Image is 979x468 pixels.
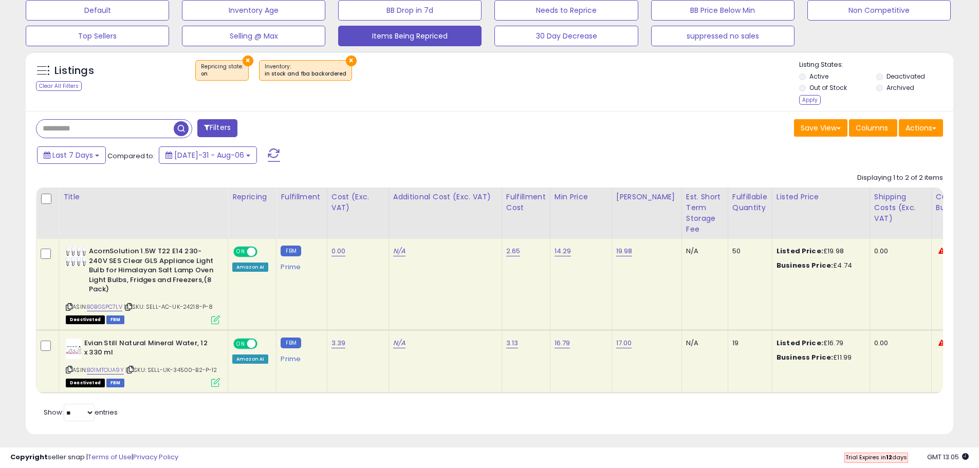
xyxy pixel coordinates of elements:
[809,83,847,92] label: Out of Stock
[232,192,272,202] div: Repricing
[849,119,897,137] button: Columns
[874,339,923,348] div: 0.00
[26,26,169,46] button: Top Sellers
[686,247,720,256] div: N/A
[234,248,247,256] span: ON
[777,352,833,362] b: Business Price:
[54,64,94,78] h5: Listings
[686,339,720,348] div: N/A
[506,192,546,213] div: Fulfillment Cost
[106,379,125,387] span: FBM
[124,303,213,311] span: | SKU: SELL-AC-UK-24218-P-8
[331,338,346,348] a: 3.39
[265,70,346,78] div: in stock and fba backordered
[84,339,209,360] b: Evian Still Natural Mineral Water, 12 x 330 ml
[777,339,862,348] div: £16.79
[555,338,570,348] a: 16.79
[874,192,927,224] div: Shipping Costs (Exc. VAT)
[777,261,862,270] div: £4.74
[874,247,923,256] div: 0.00
[886,83,914,92] label: Archived
[52,150,93,160] span: Last 7 Days
[506,338,519,348] a: 3.13
[66,339,82,359] img: 41wbhe6I0BL._SL40_.jpg
[886,72,925,81] label: Deactivated
[393,246,405,256] a: N/A
[107,151,155,161] span: Compared to:
[777,192,865,202] div: Listed Price
[651,26,795,46] button: suppressed no sales
[63,192,224,202] div: Title
[281,259,319,271] div: Prime
[799,60,953,70] p: Listing States:
[201,63,243,78] span: Repricing state :
[66,379,105,387] span: All listings that are unavailable for purchase on Amazon for any reason other than out-of-stock
[799,95,821,105] div: Apply
[616,246,633,256] a: 19.98
[232,263,268,272] div: Amazon AI
[899,119,943,137] button: Actions
[159,146,257,164] button: [DATE]-31 - Aug-06
[555,246,571,256] a: 14.29
[44,407,118,417] span: Show: entries
[201,70,243,78] div: on
[777,260,833,270] b: Business Price:
[338,26,482,46] button: Items Being Repriced
[89,247,214,297] b: AcornSolution 1.5W T22 E14 230-240V SES Clear GLS Appliance Light Bulb for Himalayan Salt Lamp Ov...
[281,192,322,202] div: Fulfillment
[10,453,178,462] div: seller snap | |
[36,81,82,91] div: Clear All Filters
[331,192,384,213] div: Cost (Exc. VAT)
[794,119,847,137] button: Save View
[506,246,521,256] a: 2.65
[10,452,48,462] strong: Copyright
[87,303,122,311] a: B0BGSPC7LV
[494,26,638,46] button: 30 Day Decrease
[857,173,943,183] div: Displaying 1 to 2 of 2 items
[66,315,105,324] span: All listings that are unavailable for purchase on Amazon for any reason other than out-of-stock
[174,150,244,160] span: [DATE]-31 - Aug-06
[88,452,132,462] a: Terms of Use
[106,315,125,324] span: FBM
[133,452,178,462] a: Privacy Policy
[234,339,247,348] span: ON
[281,338,301,348] small: FBM
[281,351,319,363] div: Prime
[732,247,764,256] div: 50
[281,246,301,256] small: FBM
[616,338,632,348] a: 17.00
[331,246,346,256] a: 0.00
[182,26,325,46] button: Selling @ Max
[125,366,217,374] span: | SKU: SELL-UK-34500-B2-P-12
[66,339,220,386] div: ASIN:
[777,353,862,362] div: £11.99
[845,453,907,461] span: Trial Expires in days
[243,55,253,66] button: ×
[265,63,346,78] span: Inventory :
[555,192,607,202] div: Min Price
[777,247,862,256] div: £19.98
[856,123,888,133] span: Columns
[66,247,220,323] div: ASIN:
[732,192,768,213] div: Fulfillable Quantity
[927,452,969,462] span: 2025-08-14 13:05 GMT
[886,453,892,461] b: 12
[777,338,823,348] b: Listed Price:
[393,192,497,202] div: Additional Cost (Exc. VAT)
[87,366,124,375] a: B01MTOUA9Y
[346,55,357,66] button: ×
[393,338,405,348] a: N/A
[232,354,268,364] div: Amazon AI
[686,192,724,235] div: Est. Short Term Storage Fee
[197,119,237,137] button: Filters
[66,247,86,266] img: 41s99oEq9CL._SL40_.jpg
[777,246,823,256] b: Listed Price:
[616,192,677,202] div: [PERSON_NAME]
[809,72,828,81] label: Active
[256,248,272,256] span: OFF
[732,339,764,348] div: 19
[256,339,272,348] span: OFF
[37,146,106,164] button: Last 7 Days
